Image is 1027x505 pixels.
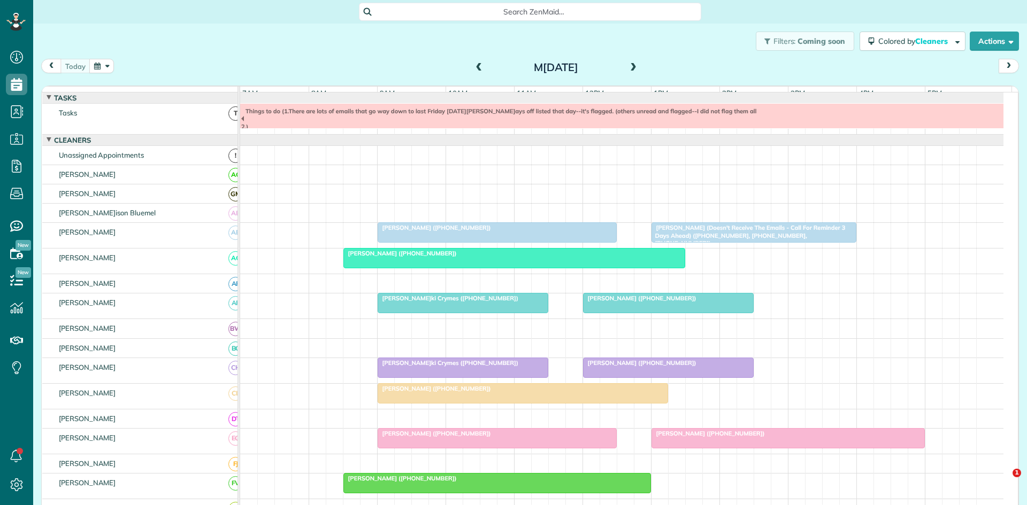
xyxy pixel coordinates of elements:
span: [PERSON_NAME] [57,279,118,288]
span: [PERSON_NAME] [57,478,118,487]
span: Filters: [773,36,796,46]
span: 3pm [788,89,807,97]
span: [PERSON_NAME] ([PHONE_NUMBER]) [651,430,765,437]
span: [PERSON_NAME] ([PHONE_NUMBER]) [377,430,492,437]
span: [PERSON_NAME] [57,389,118,397]
span: [PERSON_NAME]ison Bluemel [57,208,158,217]
span: CH [228,361,243,375]
span: DT [228,412,243,426]
span: Tasks [52,94,79,102]
button: prev [41,59,62,73]
span: New [16,240,31,251]
span: Things to do (1.There are lots of emails that go way down to last Friday [DATE][PERSON_NAME]ays o... [240,107,756,130]
span: GM [228,187,243,201]
button: next [999,59,1019,73]
span: BW [228,322,243,336]
span: [PERSON_NAME] [57,253,118,262]
span: 11am [515,89,539,97]
span: BC [228,341,243,356]
span: [PERSON_NAME] (Doesn't Receive The Emails - Call For Reminder 3 Days Ahead) ([PHONE_NUMBER], [PHO... [651,224,846,247]
span: [PERSON_NAME] [57,433,118,442]
span: AB [228,226,243,240]
span: [PERSON_NAME] ([PHONE_NUMBER]) [583,294,697,302]
span: Cleaners [52,136,93,144]
span: [PERSON_NAME]ki Crymes ([PHONE_NUMBER]) [377,359,519,367]
span: 12pm [583,89,606,97]
span: 7am [240,89,260,97]
span: AC [228,168,243,182]
span: T [228,106,243,121]
span: [PERSON_NAME] [57,414,118,423]
span: AB [228,206,243,221]
span: [PERSON_NAME] ([PHONE_NUMBER]) [343,250,457,257]
span: New [16,267,31,278]
span: [PERSON_NAME] [57,189,118,198]
span: [PERSON_NAME] [57,344,118,352]
span: 8am [309,89,329,97]
span: 2pm [720,89,739,97]
span: [PERSON_NAME] ([PHONE_NUMBER]) [377,385,492,392]
span: FV [228,476,243,491]
span: CL [228,386,243,401]
span: 4pm [857,89,876,97]
span: 1 [1013,469,1021,477]
iframe: Intercom live chat [991,469,1016,494]
button: today [60,59,90,73]
span: 10am [446,89,470,97]
span: [PERSON_NAME] [57,459,118,468]
span: Tasks [57,108,79,117]
span: [PERSON_NAME] [57,363,118,371]
span: [PERSON_NAME] [57,170,118,178]
span: [PERSON_NAME] [57,228,118,236]
span: [PERSON_NAME] ([PHONE_NUMBER]) [583,359,697,367]
span: [PERSON_NAME] [57,298,118,307]
button: Actions [970,32,1019,51]
span: FJ [228,457,243,471]
span: AF [228,296,243,310]
span: [PERSON_NAME] [57,324,118,332]
span: AC [228,251,243,266]
button: Colored byCleaners [860,32,965,51]
span: ! [228,149,243,163]
span: Coming soon [798,36,846,46]
span: Unassigned Appointments [57,151,146,159]
span: 5pm [925,89,944,97]
span: Cleaners [915,36,949,46]
span: 9am [378,89,397,97]
span: [PERSON_NAME] ([PHONE_NUMBER]) [343,475,457,482]
span: 1pm [652,89,670,97]
span: Colored by [878,36,952,46]
span: AF [228,277,243,291]
span: [PERSON_NAME] ([PHONE_NUMBER]) [377,224,492,231]
span: [PERSON_NAME]ki Crymes ([PHONE_NUMBER]) [377,294,519,302]
h2: M[DATE] [489,61,623,73]
span: EG [228,431,243,446]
